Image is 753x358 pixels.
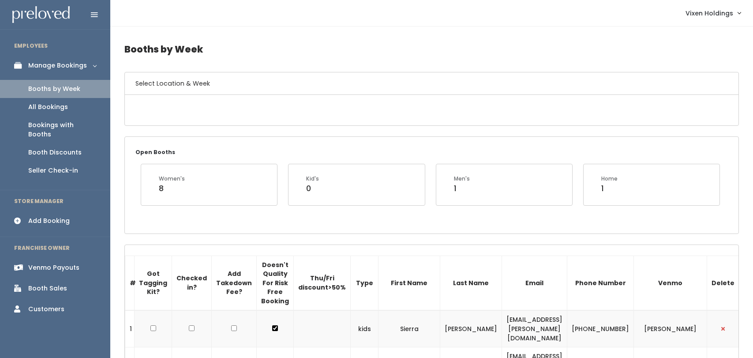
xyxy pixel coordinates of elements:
[502,256,567,310] th: Email
[257,256,294,310] th: Doesn't Quality For Risk Free Booking
[378,256,440,310] th: First Name
[634,256,707,310] th: Venmo
[135,256,172,310] th: Got Tagging Kit?
[159,175,185,183] div: Women's
[28,216,70,226] div: Add Booking
[125,310,135,347] td: 1
[634,310,707,347] td: [PERSON_NAME]
[686,8,733,18] span: Vixen Holdings
[212,256,257,310] th: Add Takedown Fee?
[159,183,185,194] div: 8
[28,148,82,157] div: Booth Discounts
[567,310,634,347] td: [PHONE_NUMBER]
[306,175,319,183] div: Kid's
[28,284,67,293] div: Booth Sales
[28,263,79,272] div: Venmo Payouts
[135,148,175,156] small: Open Booths
[351,256,378,310] th: Type
[601,183,618,194] div: 1
[454,175,470,183] div: Men's
[12,6,70,23] img: preloved logo
[172,256,212,310] th: Checked in?
[28,102,68,112] div: All Bookings
[294,256,351,310] th: Thu/Fri discount>50%
[125,72,738,95] h6: Select Location & Week
[28,166,78,175] div: Seller Check-in
[28,305,64,314] div: Customers
[28,61,87,70] div: Manage Bookings
[28,84,80,94] div: Booths by Week
[440,256,502,310] th: Last Name
[124,37,739,61] h4: Booths by Week
[707,256,739,310] th: Delete
[378,310,440,347] td: Sierra
[502,310,567,347] td: [EMAIL_ADDRESS][PERSON_NAME][DOMAIN_NAME]
[28,121,96,139] div: Bookings with Booths
[567,256,634,310] th: Phone Number
[351,310,378,347] td: kids
[306,183,319,194] div: 0
[677,4,749,23] a: Vixen Holdings
[454,183,470,194] div: 1
[125,256,135,310] th: #
[601,175,618,183] div: Home
[440,310,502,347] td: [PERSON_NAME]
